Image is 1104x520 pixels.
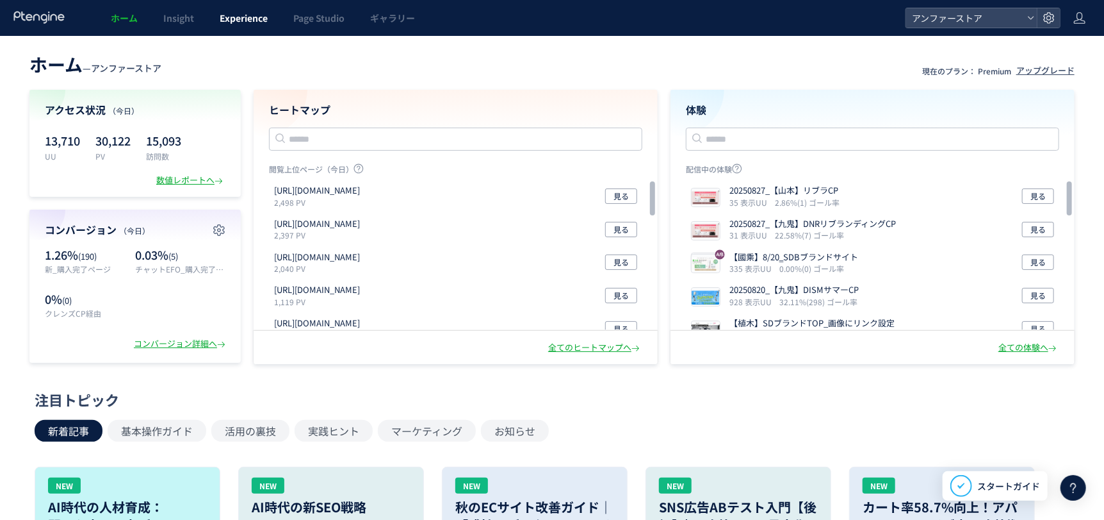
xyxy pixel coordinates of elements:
[729,230,772,240] i: 31 表示UU
[605,321,637,337] button: 見る
[156,174,225,187] div: 数値レポートへ
[45,247,129,264] p: 1.26%
[613,321,629,337] span: 見る
[108,420,206,442] button: 基本操作ガイド
[548,342,642,354] div: 全てのヒートマップへ
[775,197,840,208] i: 2.86%(1) ゴール率
[35,420,102,442] button: 新着記事
[692,321,720,339] img: 5bc72c18cc234c6dfe51cfb4b5e2c3111755651243701.jpeg
[729,296,777,307] i: 928 表示UU
[729,317,895,330] p: 【植木】SDブランドTOP_画像にリンク設定
[863,478,895,494] div: NEW
[692,288,720,306] img: da059378d50f9c9a7f3d0d9f9be2d29c1755609020591.png
[146,130,181,151] p: 15,093
[605,189,637,204] button: 見る
[274,185,360,197] p: https://www.angfa-store.jp/
[135,264,225,274] p: チャットEFO_購入完了ページ
[1022,222,1054,237] button: 見る
[908,8,1022,28] span: アンファーストア
[220,12,268,24] span: Experience
[659,478,692,494] div: NEW
[274,218,360,230] p: https://www.angfa-store.jp/product/DMEEM03XS
[274,251,360,264] p: https://auth.angfa-store.jp/login
[977,480,1040,493] span: スタートガイド
[168,250,178,262] span: (5)
[134,338,228,350] div: コンバージョン詳細へ
[62,294,72,306] span: (0)
[1022,288,1054,303] button: 見る
[729,251,859,264] p: 【國乘】8/20‗SDBブランドサイト
[1030,255,1046,270] span: 見る
[252,498,410,516] h3: AI時代の新SEO戦略
[692,255,720,273] img: 727c8dc100363840c3ab34a7b7f2e0431755759312887.png
[95,151,131,162] p: PV
[211,420,289,442] button: 活用の裏技
[1030,189,1046,204] span: 見る
[45,103,225,117] h4: アクセス状況
[252,478,284,494] div: NEW
[1016,65,1075,77] div: アップグレード
[605,255,637,270] button: 見る
[295,420,373,442] button: 実践ヒント
[78,250,97,262] span: (190)
[998,342,1059,354] div: 全ての体験へ
[45,264,129,274] p: 新_購入完了ページ
[95,130,131,151] p: 30,122
[274,317,360,330] p: https://www.angfa-store.jp/mypage/period_purchases
[274,296,365,307] p: 1,119 PV
[146,151,181,162] p: 訪問数
[269,164,642,180] p: 閲覧上位ページ（今日）
[274,284,360,296] p: https://www.angfa-store.jp/cart
[1022,189,1054,204] button: 見る
[91,62,161,74] span: アンファーストア
[45,151,80,162] p: UU
[613,288,629,303] span: 見る
[729,197,772,208] i: 35 表示UU
[779,263,844,274] i: 0.00%(0) ゴール率
[605,288,637,303] button: 見る
[605,222,637,237] button: 見る
[269,103,642,117] h4: ヒートマップ
[613,189,629,204] span: 見る
[775,230,844,240] i: 22.58%(7) ゴール率
[48,478,81,494] div: NEW
[370,12,415,24] span: ギャラリー
[293,12,345,24] span: Page Studio
[45,308,129,319] p: クレンズCP経由
[274,230,365,240] p: 2,397 PV
[692,189,720,206] img: c6c617102002b09e8c6f5879f42bde981756268037225.png
[45,130,80,151] p: 13,710
[1030,321,1046,337] span: 見る
[481,420,549,442] button: お知らせ
[135,247,225,264] p: 0.03%
[274,330,365,340] p: 985 PV
[613,222,629,237] span: 見る
[922,65,1011,76] p: 現在のプラン： Premium
[108,105,139,116] span: （今日）
[111,12,138,24] span: ホーム
[686,164,1059,180] p: 配信中の体験
[1022,321,1054,337] button: 見る
[378,420,476,442] button: マーケティング
[729,185,838,197] p: 20250827_【山本】リブラCP
[1022,255,1054,270] button: 見る
[274,263,365,274] p: 2,040 PV
[1030,222,1046,237] span: 見る
[729,284,859,296] p: 20250820_【九鬼】DISMサマーCP
[1030,288,1046,303] span: 見る
[274,197,365,208] p: 2,498 PV
[729,263,777,274] i: 335 表示UU
[729,218,896,230] p: 20250827_【九鬼】DNRリブランディングCP
[163,12,194,24] span: Insight
[29,51,161,77] div: —
[455,478,488,494] div: NEW
[686,103,1059,117] h4: 体験
[45,291,129,308] p: 0%
[692,222,720,240] img: 8210a7585d908110b51b8221d9fd94a61756206222738.png
[29,51,83,77] span: ホーム
[729,330,778,340] i: 1,289 表示UU
[35,390,1063,410] div: 注目トピック
[779,296,857,307] i: 32.11%(298) ゴール率
[45,222,225,237] h4: コンバージョン
[119,225,150,236] span: （今日）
